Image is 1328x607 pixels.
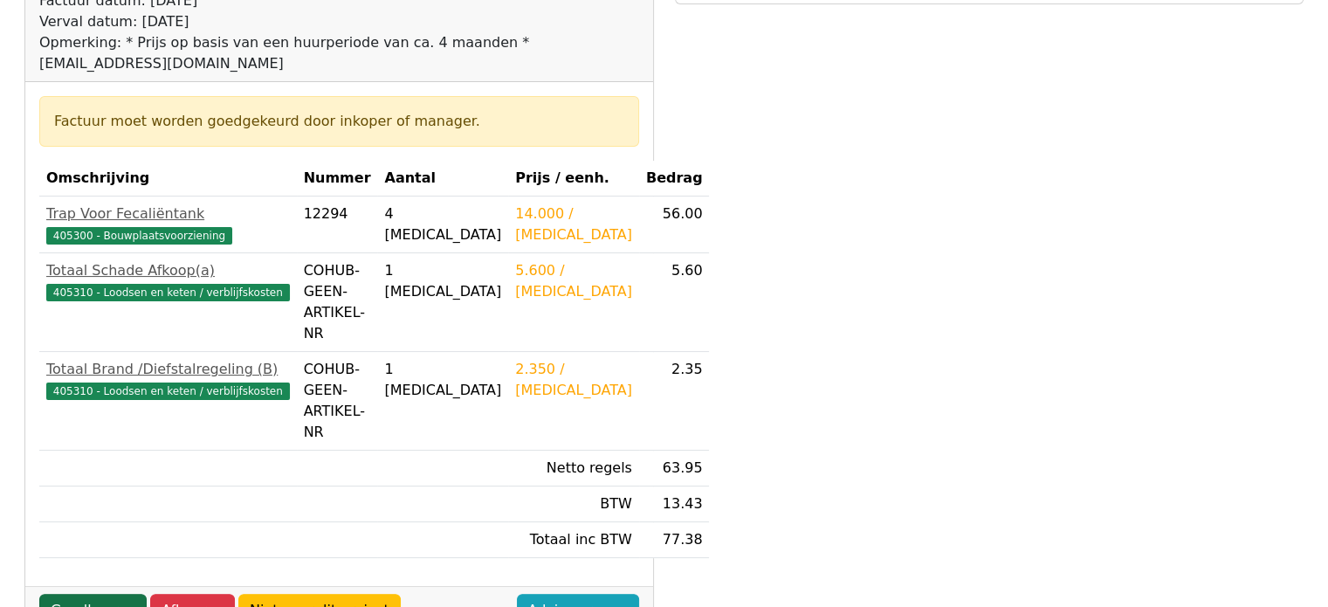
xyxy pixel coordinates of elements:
[46,383,290,400] span: 405310 - Loodsen en keten / verblijfskosten
[46,284,290,301] span: 405310 - Loodsen en keten / verblijfskosten
[639,352,710,451] td: 2.35
[46,227,232,245] span: 405300 - Bouwplaatsvoorziening
[297,197,378,253] td: 12294
[46,359,290,401] a: Totaal Brand /Diefstalregeling (B)405310 - Loodsen en keten / verblijfskosten
[508,522,639,558] td: Totaal inc BTW
[39,32,639,74] div: Opmerking: * Prijs op basis van een huurperiode van ca. 4 maanden * [EMAIL_ADDRESS][DOMAIN_NAME]
[515,203,632,245] div: 14.000 / [MEDICAL_DATA]
[54,111,624,132] div: Factuur moet worden goedgekeurd door inkoper of manager.
[297,352,378,451] td: COHUB-GEEN-ARTIKEL-NR
[377,161,508,197] th: Aantal
[508,161,639,197] th: Prijs / eenh.
[515,260,632,302] div: 5.600 / [MEDICAL_DATA]
[384,260,501,302] div: 1 [MEDICAL_DATA]
[639,486,710,522] td: 13.43
[46,260,290,302] a: Totaal Schade Afkoop(a)405310 - Loodsen en keten / verblijfskosten
[384,359,501,401] div: 1 [MEDICAL_DATA]
[384,203,501,245] div: 4 [MEDICAL_DATA]
[39,11,639,32] div: Verval datum: [DATE]
[46,203,290,245] a: Trap Voor Fecaliëntank405300 - Bouwplaatsvoorziening
[639,161,710,197] th: Bedrag
[46,203,290,224] div: Trap Voor Fecaliëntank
[639,197,710,253] td: 56.00
[297,253,378,352] td: COHUB-GEEN-ARTIKEL-NR
[639,522,710,558] td: 77.38
[508,451,639,486] td: Netto regels
[297,161,378,197] th: Nummer
[515,359,632,401] div: 2.350 / [MEDICAL_DATA]
[639,253,710,352] td: 5.60
[46,260,290,281] div: Totaal Schade Afkoop(a)
[639,451,710,486] td: 63.95
[508,486,639,522] td: BTW
[39,161,297,197] th: Omschrijving
[46,359,290,380] div: Totaal Brand /Diefstalregeling (B)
